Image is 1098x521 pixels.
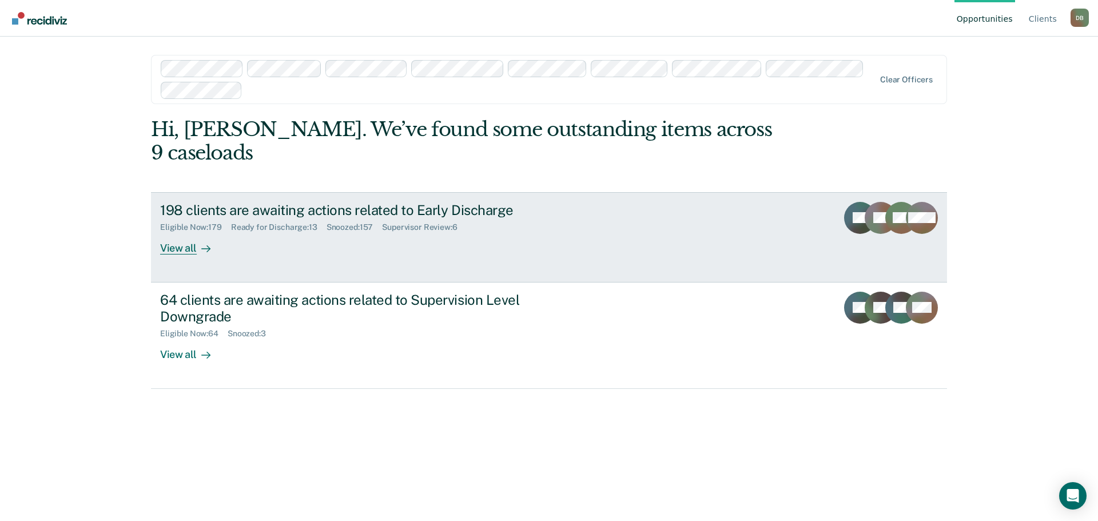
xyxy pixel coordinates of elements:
[160,292,562,325] div: 64 clients are awaiting actions related to Supervision Level Downgrade
[160,232,224,254] div: View all
[228,329,275,339] div: Snoozed : 3
[160,222,231,232] div: Eligible Now : 179
[880,75,933,85] div: Clear officers
[327,222,383,232] div: Snoozed : 157
[151,283,947,389] a: 64 clients are awaiting actions related to Supervision Level DowngradeEligible Now:64Snoozed:3Vie...
[151,192,947,283] a: 198 clients are awaiting actions related to Early DischargeEligible Now:179Ready for Discharge:13...
[1071,9,1089,27] button: Profile dropdown button
[231,222,327,232] div: Ready for Discharge : 13
[151,118,788,165] div: Hi, [PERSON_NAME]. We’ve found some outstanding items across 9 caseloads
[1071,9,1089,27] div: D B
[12,12,67,25] img: Recidiviz
[1059,482,1087,510] div: Open Intercom Messenger
[382,222,466,232] div: Supervisor Review : 6
[160,329,228,339] div: Eligible Now : 64
[160,339,224,361] div: View all
[160,202,562,218] div: 198 clients are awaiting actions related to Early Discharge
